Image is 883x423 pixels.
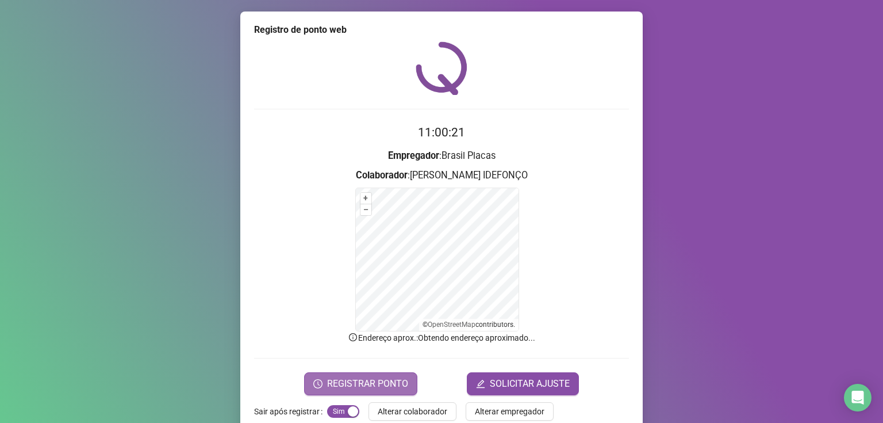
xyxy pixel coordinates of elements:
[388,150,439,161] strong: Empregador
[356,170,408,181] strong: Colaborador
[360,193,371,204] button: +
[254,402,327,421] label: Sair após registrar
[423,321,515,329] li: © contributors.
[467,372,579,395] button: editSOLICITAR AJUSTE
[254,331,629,344] p: Endereço aprox. : Obtendo endereço aproximado...
[254,168,629,183] h3: : [PERSON_NAME] IDEFONÇO
[490,377,570,391] span: SOLICITAR AJUSTE
[368,402,456,421] button: Alterar colaborador
[378,405,447,418] span: Alterar colaborador
[313,379,323,388] span: clock-circle
[254,148,629,163] h3: : Brasil Placas
[418,125,465,139] time: 11:00:21
[476,379,485,388] span: edit
[327,377,408,391] span: REGISTRAR PONTO
[348,332,358,342] span: info-circle
[844,384,872,411] div: Open Intercom Messenger
[254,23,629,37] div: Registro de ponto web
[360,204,371,215] button: –
[416,41,467,95] img: QRPoint
[428,321,475,329] a: OpenStreetMap
[466,402,554,421] button: Alterar empregador
[475,405,544,418] span: Alterar empregador
[304,372,417,395] button: REGISTRAR PONTO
